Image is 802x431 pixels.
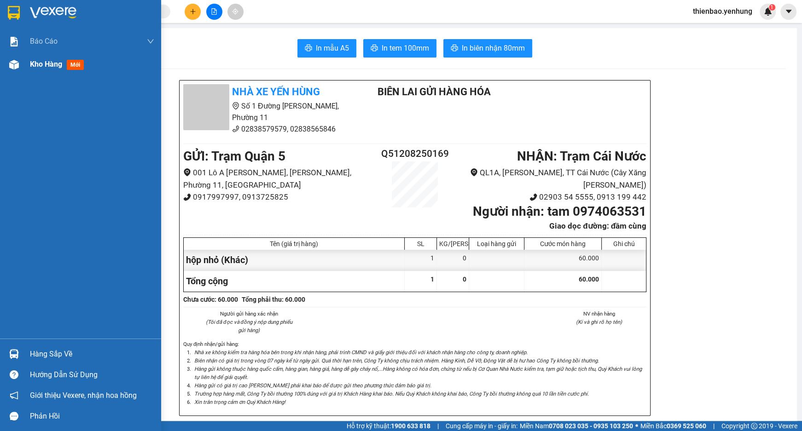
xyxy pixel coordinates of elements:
span: file-add [211,8,217,15]
img: warehouse-icon [9,349,19,359]
span: 1 [770,4,773,11]
img: solution-icon [9,37,19,46]
strong: 1900 633 818 [391,422,430,430]
span: down [147,38,154,45]
span: In tem 100mm [382,42,429,54]
i: Nhà xe không kiểm tra hàng hóa bên trong khi nhận hàng, phải trình CMND và giấy giới thiệu đối vớ... [194,349,527,356]
li: 0917997997, 0913725825 [183,191,376,203]
span: 0 [463,276,466,283]
span: environment [183,168,191,176]
div: Hàng sắp về [30,347,154,361]
span: ⚪️ [635,424,638,428]
li: QL1A, [PERSON_NAME], TT Cái Nước (Cây Xăng [PERSON_NAME]) [453,167,646,191]
i: Hàng gửi có giá trị cao [PERSON_NAME] phải khai báo để được gửi theo phương thức đảm bảo giá trị. [194,382,431,389]
div: 0974063531 [66,41,130,54]
strong: 0708 023 035 - 0935 103 250 [549,422,633,430]
span: In mẫu A5 [316,42,349,54]
button: printerIn tem 100mm [363,39,436,57]
span: đầm cùng [66,54,107,86]
span: | [437,421,439,431]
li: 001 Lô A [PERSON_NAME], [PERSON_NAME], Phường 11, [GEOGRAPHIC_DATA] [183,167,376,191]
div: Ghi chú [604,240,644,247]
h2: Q51208250169 [376,146,453,161]
span: copyright [751,423,757,429]
i: Hàng gửi không thuộc hàng quốc cấm, hàng gian, hàng giả, hàng dễ gây cháy nổ,...Hàng không có hóa... [194,366,641,380]
b: BIÊN LAI GỬI HÀNG HÓA [378,86,491,98]
span: Nhận: [66,9,87,18]
button: plus [185,4,201,20]
div: Trạm Quận 5 [8,8,59,30]
span: In biên nhận 80mm [462,42,525,54]
b: GỬI : Trạm Quận 5 [183,149,285,164]
span: environment [232,102,239,109]
li: Người gửi hàng xác nhận [202,310,296,318]
img: warehouse-icon [9,60,19,69]
img: logo-vxr [8,6,20,20]
span: message [10,412,18,420]
li: 02903 54 5555, 0913 199 442 [453,191,646,203]
div: 60.000 [524,250,602,270]
li: Số 1 Đường [PERSON_NAME], Phường 11 [183,100,355,123]
span: phone [232,125,239,132]
span: DĐ: [66,59,79,69]
span: Cung cấp máy in - giấy in: [446,421,517,431]
span: thienbao.yenhung [686,6,760,17]
i: Trường hợp hàng mất, Công Ty bồi thường 100% đúng với giá trị Khách Hàng khai báo. Nếu Quý Khách ... [194,391,588,397]
strong: 0369 525 060 [667,422,706,430]
li: 02838579579, 02838565846 [183,123,355,135]
span: 60.000 [579,276,599,283]
div: Cước món hàng [527,240,599,247]
span: environment [470,168,478,176]
span: Báo cáo [30,35,58,47]
div: KG/[PERSON_NAME] [439,240,466,247]
i: Biên nhận có giá trị trong vòng 07 ngày kể từ ngày gửi. Quá thời hạn trên, Công Ty không chịu trá... [194,357,599,364]
sup: 1 [769,4,775,11]
button: printerIn biên nhận 80mm [443,39,532,57]
i: (Kí và ghi rõ họ tên) [576,319,622,325]
div: 0 [437,250,469,270]
span: notification [10,391,18,400]
div: Quy định nhận/gửi hàng : [183,340,646,407]
div: 1 [405,250,437,270]
button: printerIn mẫu A5 [297,39,356,57]
div: hộp nhỏ (Khác) [184,250,405,270]
div: SL [407,240,434,247]
span: phone [529,193,537,201]
b: NHẬN : Trạm Cái Nước [517,149,646,164]
span: Giới thiệu Vexere, nhận hoa hồng [30,390,137,401]
span: Tổng cộng [186,276,228,287]
span: phone [183,193,191,201]
span: printer [451,44,458,53]
span: Kho hàng [30,60,62,69]
span: question-circle [10,370,18,379]
div: Phản hồi [30,409,154,423]
b: Giao dọc đường: đầm cùng [549,221,646,230]
span: Gửi: [8,9,22,18]
i: Xin trân trọng cảm ơn Quý Khách Hàng! [194,399,285,405]
button: aim [227,4,244,20]
button: file-add [206,4,222,20]
span: | [713,421,715,431]
div: Tên (giá trị hàng) [186,240,402,247]
button: caret-down [780,4,796,20]
img: icon-new-feature [764,7,772,16]
span: 1 [430,276,434,283]
li: NV nhận hàng [552,310,647,318]
span: printer [371,44,378,53]
span: Hỗ trợ kỹ thuật: [347,421,430,431]
span: printer [305,44,312,53]
div: tam [66,30,130,41]
b: Chưa cước : 60.000 [183,296,238,303]
b: Người nhận : tam 0974063531 [473,204,646,219]
b: Nhà xe Yến Hùng [232,86,320,98]
span: Miền Nam [520,421,633,431]
span: mới [67,60,84,70]
i: (Tôi đã đọc và đồng ý nộp dung phiếu gửi hàng) [206,319,292,333]
b: Tổng phải thu: 60.000 [242,296,305,303]
span: Miền Bắc [640,421,706,431]
span: aim [232,8,238,15]
div: Trạm Cái Nước [66,8,130,30]
span: plus [190,8,196,15]
div: Hướng dẫn sử dụng [30,368,154,382]
div: Loại hàng gửi [471,240,522,247]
